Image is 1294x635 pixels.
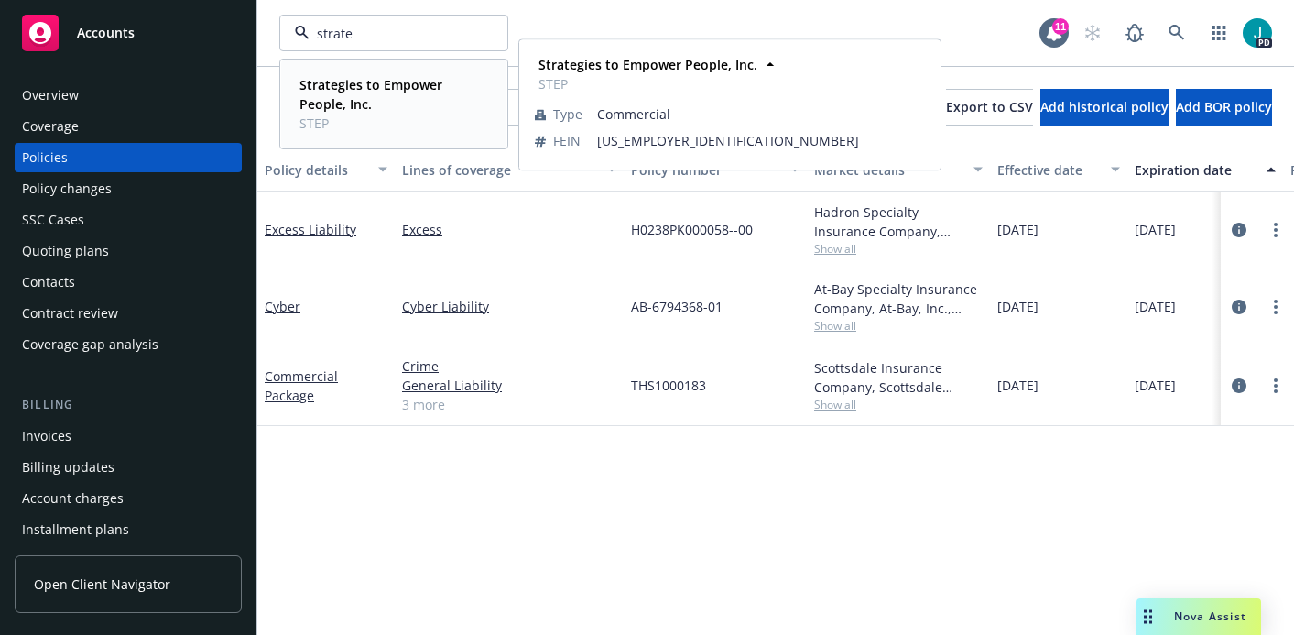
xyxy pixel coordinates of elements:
button: Lines of coverage [395,148,624,192]
div: Policy details [265,160,367,180]
span: [US_EMPLOYER_IDENTIFICATION_NUMBER] [597,131,925,150]
div: Billing [15,396,242,414]
a: SSC Cases [15,205,242,235]
button: Add BOR policy [1176,89,1272,126]
span: Open Client Navigator [34,575,170,594]
a: Coverage [15,112,242,141]
span: THS1000183 [631,376,706,395]
a: Installment plans [15,515,242,544]
a: Coverage gap analysis [15,330,242,359]
span: STEP [538,74,757,93]
div: Overview [22,81,79,110]
a: more [1265,375,1287,397]
span: Nova Assist [1174,608,1246,624]
a: Report a Bug [1116,15,1153,51]
span: [DATE] [997,220,1038,239]
a: more [1265,219,1287,241]
a: Cyber Liability [402,297,616,316]
a: General Liability [402,376,616,395]
div: Coverage gap analysis [22,330,158,359]
a: Contacts [15,268,242,297]
button: Policy details [257,148,395,192]
a: circleInformation [1228,296,1250,318]
div: Effective date [997,160,1100,180]
a: circleInformation [1228,375,1250,397]
a: Quoting plans [15,236,242,266]
div: Invoices [22,422,71,451]
div: Account charges [22,484,124,513]
span: Type [553,104,582,124]
div: At-Bay Specialty Insurance Company, At-Bay, Inc., ProWriters Insurance Services, LLC [814,279,983,318]
a: Excess [402,220,616,239]
div: Coverage [22,112,79,141]
button: Export to CSV [946,89,1033,126]
a: Policy changes [15,174,242,203]
a: 3 more [402,395,616,414]
span: Accounts [77,26,135,40]
span: STEP [299,114,484,133]
a: Invoices [15,422,242,451]
div: SSC Cases [22,205,84,235]
div: Contacts [22,268,75,297]
a: Contract review [15,299,242,328]
div: Installment plans [22,515,129,544]
input: Filter by keyword [310,24,471,43]
a: Account charges [15,484,242,513]
strong: Strategies to Empower People, Inc. [538,56,757,73]
a: Commercial Package [265,367,338,404]
div: Expiration date [1135,160,1256,180]
span: [DATE] [1135,297,1176,316]
span: Add historical policy [1040,98,1169,115]
span: [DATE] [997,376,1038,395]
a: Overview [15,81,242,110]
a: Cyber [265,298,300,315]
div: Lines of coverage [402,160,596,180]
a: Start snowing [1074,15,1111,51]
span: AB-6794368-01 [631,297,723,316]
span: Show all [814,397,983,412]
a: Crime [402,356,616,376]
span: FEIN [553,131,581,150]
span: Export to CSV [946,98,1033,115]
div: Policy changes [22,174,112,203]
div: Hadron Specialty Insurance Company, Hadron Holdings, LP, RT Specialty Insurance Services, LLC (RS... [814,203,983,241]
span: Commercial [597,104,925,124]
a: Accounts [15,7,242,59]
div: Scottsdale Insurance Company, Scottsdale Insurance Company (Nationwide), RT Specialty Insurance S... [814,358,983,397]
div: 11 [1052,18,1069,35]
a: Search [1158,15,1195,51]
a: Excess Liability [265,221,356,238]
span: [DATE] [1135,220,1176,239]
a: Policies [15,143,242,172]
button: Add historical policy [1040,89,1169,126]
strong: Strategies to Empower People, Inc. [299,76,442,113]
span: [DATE] [997,297,1038,316]
span: Show all [814,241,983,257]
div: Policies [22,143,68,172]
div: Drag to move [1136,598,1159,635]
div: Contract review [22,299,118,328]
a: more [1265,296,1287,318]
a: circleInformation [1228,219,1250,241]
button: Effective date [990,148,1127,192]
button: Nova Assist [1136,598,1261,635]
span: Show all [814,318,983,334]
span: H0238PK000058--00 [631,220,753,239]
div: Billing updates [22,453,114,482]
button: Expiration date [1127,148,1283,192]
a: Billing updates [15,453,242,482]
div: Quoting plans [22,236,109,266]
span: [DATE] [1135,376,1176,395]
img: photo [1243,18,1272,48]
a: Switch app [1201,15,1237,51]
span: Add BOR policy [1176,98,1272,115]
